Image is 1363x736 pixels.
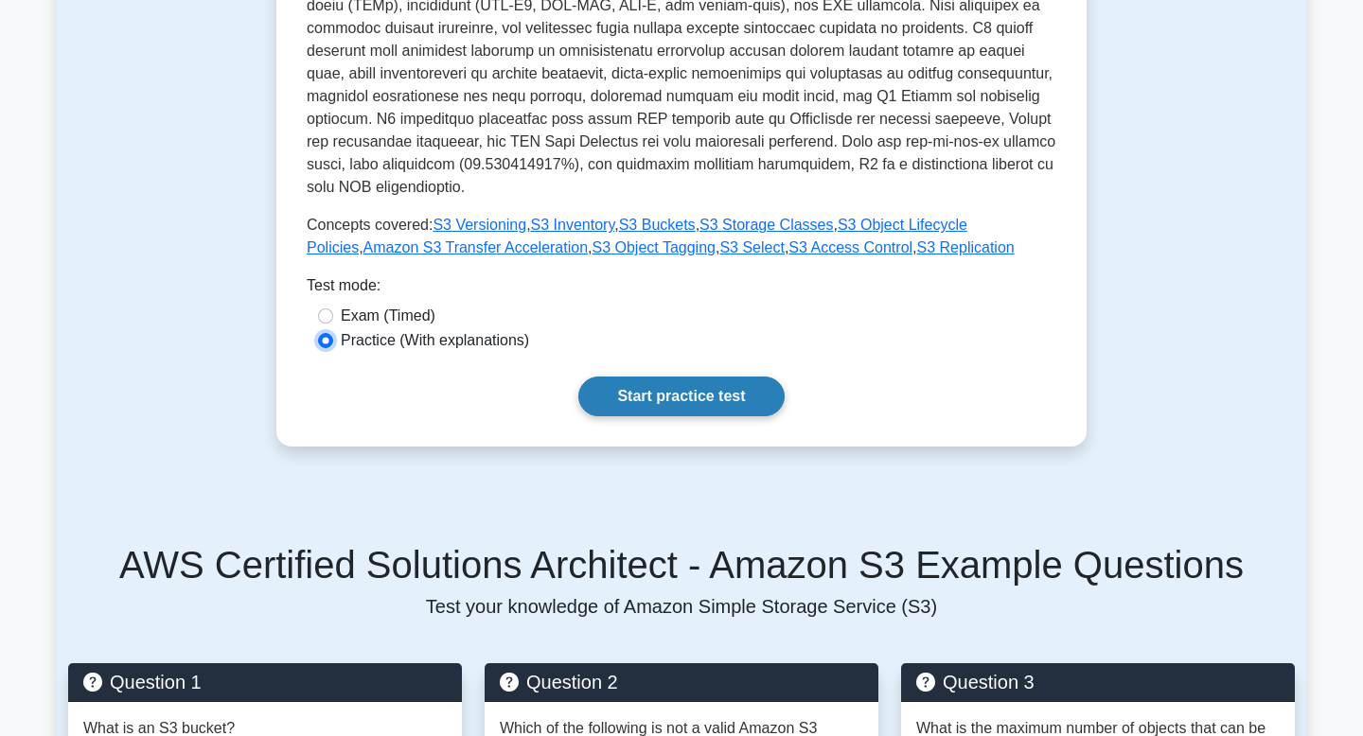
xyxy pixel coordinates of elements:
[341,329,529,352] label: Practice (With explanations)
[619,217,696,233] a: S3 Buckets
[916,671,1280,693] h5: Question 3
[83,671,447,693] h5: Question 1
[68,595,1295,618] p: Test your knowledge of Amazon Simple Storage Service (S3)
[341,305,435,327] label: Exam (Timed)
[531,217,615,233] a: S3 Inventory
[593,239,716,255] a: S3 Object Tagging
[788,239,912,255] a: S3 Access Control
[68,542,1295,587] h5: AWS Certified Solutions Architect - Amazon S3 Example Questions
[699,217,833,233] a: S3 Storage Classes
[433,217,526,233] a: S3 Versioning
[917,239,1015,255] a: S3 Replication
[500,671,863,693] h5: Question 2
[307,274,1056,305] div: Test mode:
[307,214,1056,259] p: Concepts covered: , , , , , , , , ,
[719,239,784,255] a: S3 Select
[363,239,588,255] a: Amazon S3 Transfer Acceleration
[578,377,784,416] a: Start practice test
[307,217,967,255] a: S3 Object Lifecycle Policies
